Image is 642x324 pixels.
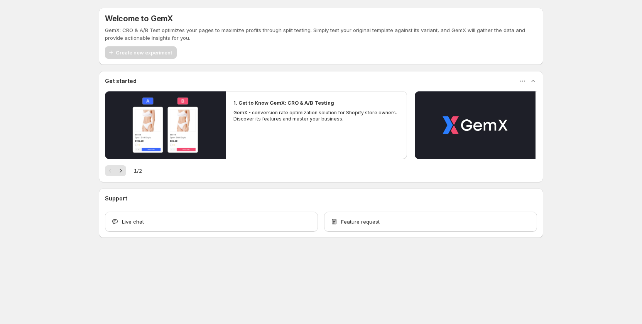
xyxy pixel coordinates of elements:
[105,195,127,202] h3: Support
[105,165,126,176] nav: Pagination
[415,91,536,159] button: Play video
[134,167,142,175] span: 1 / 2
[105,26,537,42] p: GemX: CRO & A/B Test optimizes your pages to maximize profits through split testing. Simply test ...
[233,110,399,122] p: GemX - conversion rate optimization solution for Shopify store owners. Discover its features and ...
[105,91,226,159] button: Play video
[341,218,380,226] span: Feature request
[233,99,334,107] h2: 1. Get to Know GemX: CRO & A/B Testing
[105,77,137,85] h3: Get started
[115,165,126,176] button: Next
[122,218,144,226] span: Live chat
[105,14,173,23] h5: Welcome to GemX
